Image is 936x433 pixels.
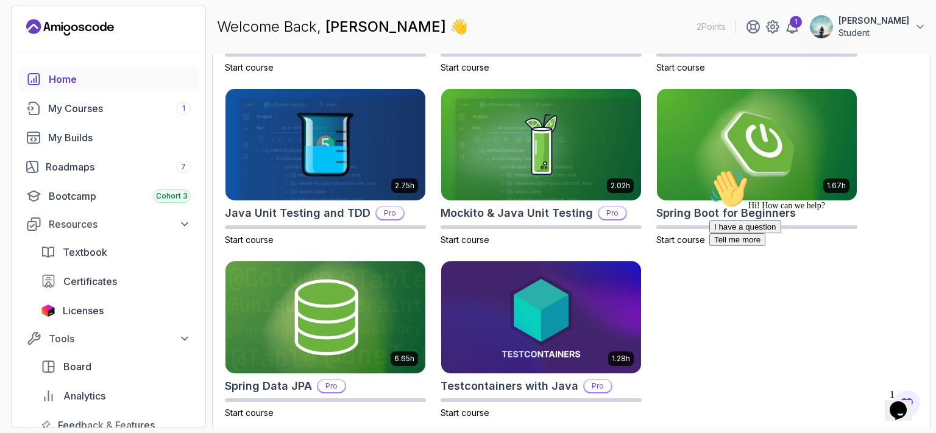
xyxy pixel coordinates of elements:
[63,245,107,259] span: Textbook
[612,354,630,364] p: 1.28h
[19,184,198,208] a: bootcamp
[19,155,198,179] a: roadmaps
[34,240,198,264] a: textbook
[5,56,77,69] button: I have a question
[49,72,191,86] div: Home
[19,96,198,121] a: courses
[656,88,857,247] a: Spring Boot for Beginners card1.67hSpring Boot for BeginnersStart course
[5,69,61,82] button: Tell me more
[19,67,198,91] a: home
[441,88,642,247] a: Mockito & Java Unit Testing card2.02hMockito & Java Unit TestingProStart course
[41,305,55,317] img: jetbrains icon
[19,213,198,235] button: Resources
[225,234,274,245] span: Start course
[34,384,198,408] a: analytics
[48,101,191,116] div: My Courses
[34,354,198,379] a: board
[790,16,802,28] div: 1
[838,15,909,27] p: [PERSON_NAME]
[697,21,726,33] p: 2 Points
[809,15,926,39] button: user profile image[PERSON_NAME]Student
[325,18,450,35] span: [PERSON_NAME]
[5,5,224,82] div: 👋Hi! How can we help?I have a questionTell me more
[225,205,370,222] h2: Java Unit Testing and TDD
[225,89,425,201] img: Java Unit Testing and TDD card
[34,298,198,323] a: licenses
[225,261,425,373] img: Spring Data JPA card
[181,162,186,172] span: 7
[225,378,312,395] h2: Spring Data JPA
[48,130,191,145] div: My Builds
[441,89,641,201] img: Mockito & Java Unit Testing card
[63,359,91,374] span: Board
[441,261,642,419] a: Testcontainers with Java card1.28hTestcontainers with JavaProStart course
[225,62,274,72] span: Start course
[441,261,641,373] img: Testcontainers with Java card
[785,19,799,34] a: 1
[656,205,796,222] h2: Spring Boot for Beginners
[318,380,345,392] p: Pro
[656,62,705,72] span: Start course
[656,234,705,245] span: Start course
[885,384,924,421] iframe: chat widget
[156,191,188,201] span: Cohort 3
[49,331,191,346] div: Tools
[225,261,426,419] a: Spring Data JPA card6.65hSpring Data JPAProStart course
[5,5,44,44] img: :wave:
[395,181,414,191] p: 2.75h
[584,380,611,392] p: Pro
[49,189,191,203] div: Bootcamp
[58,418,155,432] span: Feedback & Features
[599,207,626,219] p: Pro
[704,164,924,378] iframe: chat widget
[441,205,593,222] h2: Mockito & Java Unit Testing
[63,389,105,403] span: Analytics
[838,27,909,39] p: Student
[441,62,489,72] span: Start course
[377,207,403,219] p: Pro
[49,217,191,231] div: Resources
[225,407,274,418] span: Start course
[19,125,198,150] a: builds
[810,15,833,38] img: user profile image
[441,378,578,395] h2: Testcontainers with Java
[5,37,121,46] span: Hi! How can we help?
[449,16,469,37] span: 👋
[46,160,191,174] div: Roadmaps
[657,89,857,201] img: Spring Boot for Beginners card
[217,17,468,37] p: Welcome Back,
[611,181,630,191] p: 2.02h
[26,18,114,37] a: Landing page
[34,269,198,294] a: certificates
[182,104,185,113] span: 1
[441,234,489,245] span: Start course
[19,328,198,350] button: Tools
[441,407,489,418] span: Start course
[63,274,117,289] span: Certificates
[63,303,104,318] span: Licenses
[394,354,414,364] p: 6.65h
[225,88,426,247] a: Java Unit Testing and TDD card2.75hJava Unit Testing and TDDProStart course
